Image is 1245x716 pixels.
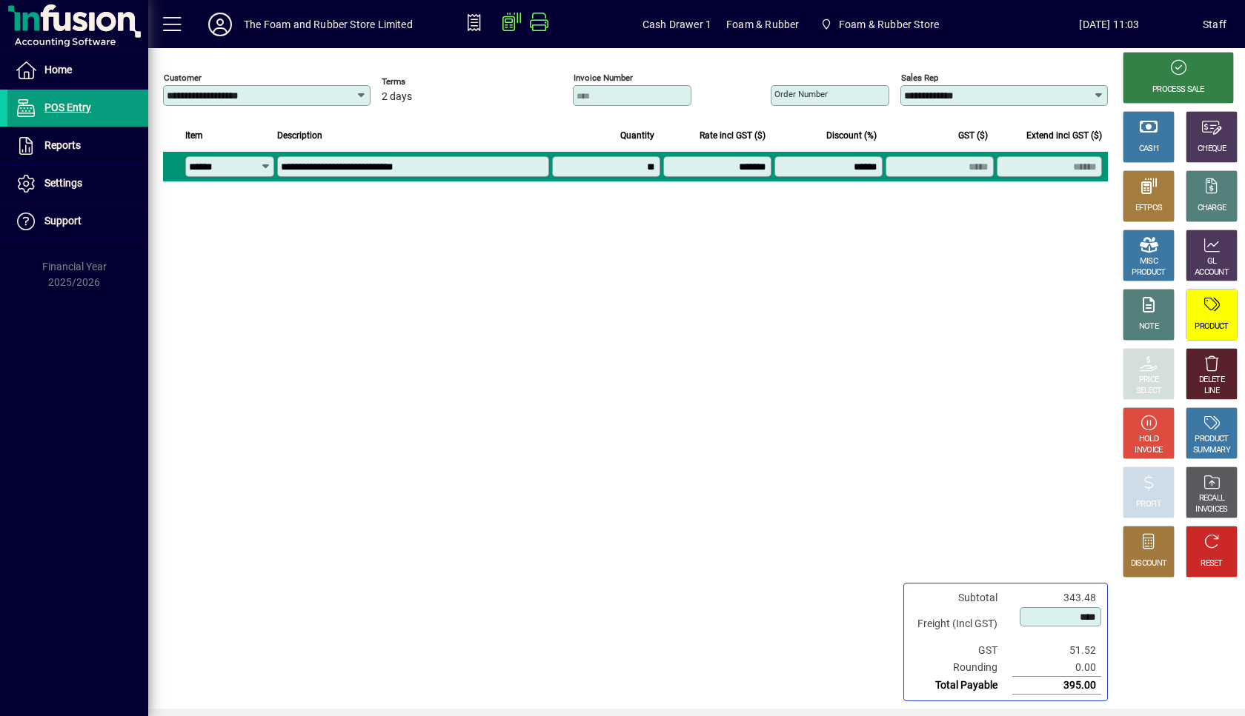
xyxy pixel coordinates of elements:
mat-label: Invoice number [574,73,633,83]
span: Settings [44,177,82,189]
div: PRICE [1139,375,1159,386]
span: Home [44,64,72,76]
mat-label: Sales rep [901,73,938,83]
div: CHARGE [1198,203,1226,214]
div: CHEQUE [1198,144,1226,155]
div: PRODUCT [1132,267,1165,278]
div: DISCOUNT [1131,558,1166,569]
button: Profile [196,11,244,38]
div: PROFIT [1136,499,1161,510]
span: POS Entry [44,101,91,113]
div: EFTPOS [1135,203,1163,214]
div: PRODUCT [1195,321,1228,332]
div: RESET [1201,558,1223,569]
td: Freight (Incl GST) [910,606,1012,642]
div: GL [1207,256,1217,267]
span: Rate incl GST ($) [700,127,766,144]
div: INVOICES [1195,504,1227,515]
div: HOLD [1139,434,1158,445]
td: Subtotal [910,589,1012,606]
span: Foam & Rubber [726,13,799,36]
span: [DATE] 11:03 [1016,13,1203,36]
td: 51.52 [1012,642,1101,659]
span: Description [277,127,322,144]
a: Support [7,203,148,240]
span: Terms [382,77,471,87]
td: 0.00 [1012,659,1101,677]
span: Reports [44,139,81,151]
span: Foam & Rubber Store [839,13,939,36]
td: Rounding [910,659,1012,677]
div: DELETE [1199,375,1224,386]
span: Extend incl GST ($) [1026,127,1102,144]
td: GST [910,642,1012,659]
span: 2 days [382,91,412,103]
div: SUMMARY [1193,445,1230,456]
span: Discount (%) [826,127,877,144]
div: NOTE [1139,321,1158,332]
div: RECALL [1199,493,1225,504]
a: Settings [7,165,148,202]
span: Cash Drawer 1 [643,13,711,36]
div: PROCESS SALE [1152,84,1204,96]
div: The Foam and Rubber Store Limited [244,13,413,36]
a: Reports [7,127,148,164]
div: CASH [1139,144,1158,155]
div: ACCOUNT [1195,267,1229,278]
div: INVOICE [1135,445,1162,456]
div: PRODUCT [1195,434,1228,445]
span: GST ($) [958,127,988,144]
td: 395.00 [1012,677,1101,695]
span: Item [185,127,203,144]
span: Quantity [620,127,654,144]
td: Total Payable [910,677,1012,695]
span: Foam & Rubber Store [814,11,945,38]
div: SELECT [1136,386,1162,397]
div: Staff [1203,13,1226,36]
a: Home [7,52,148,89]
div: LINE [1204,386,1219,397]
mat-label: Order number [774,89,828,99]
div: MISC [1140,256,1158,267]
mat-label: Customer [164,73,202,83]
span: Support [44,215,82,227]
td: 343.48 [1012,589,1101,606]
